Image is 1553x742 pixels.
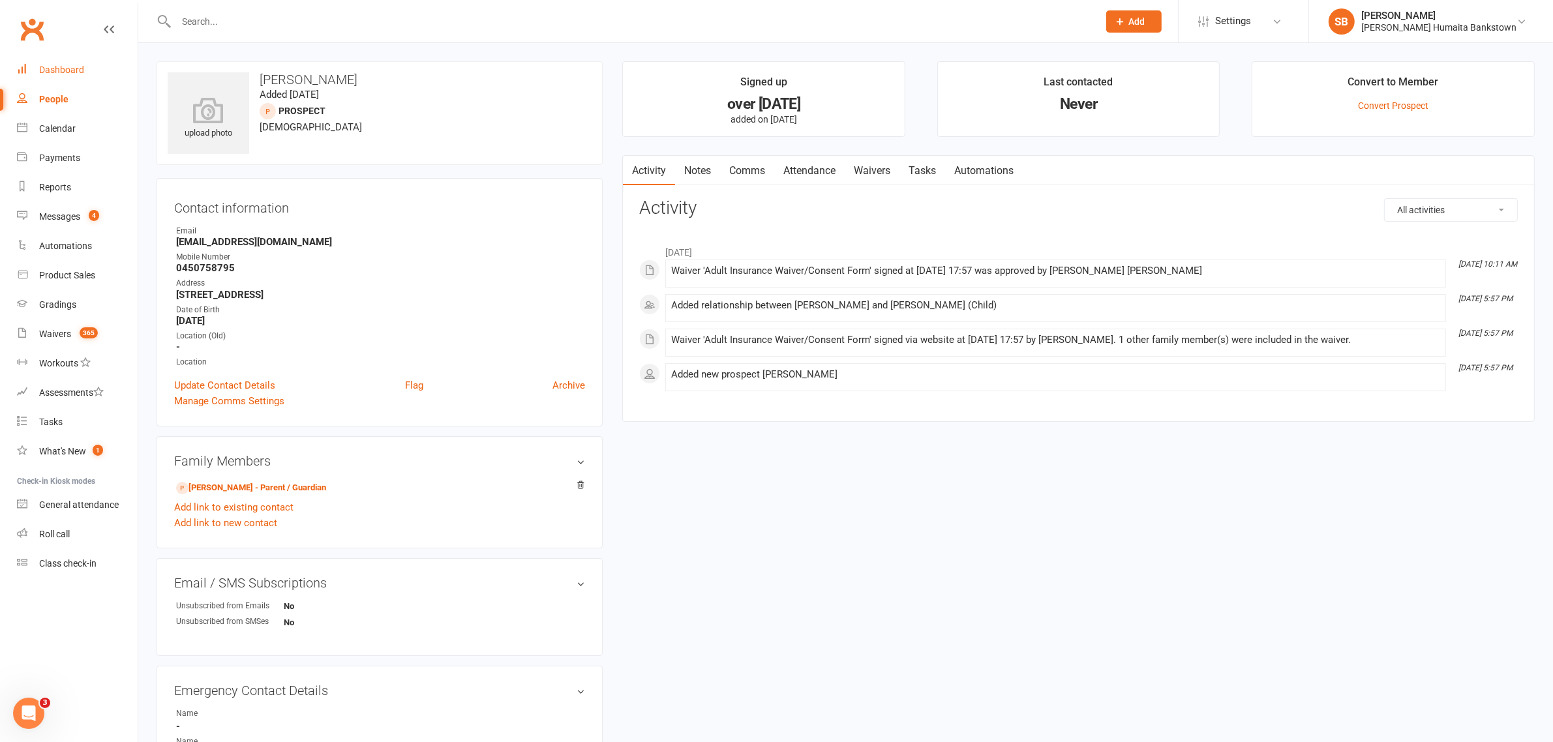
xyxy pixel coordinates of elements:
[17,143,138,173] a: Payments
[39,211,80,222] div: Messages
[639,198,1518,218] h3: Activity
[1361,10,1516,22] div: [PERSON_NAME]
[174,515,277,531] a: Add link to new contact
[950,97,1208,111] div: Never
[39,446,86,456] div: What's New
[671,300,1440,311] div: Added relationship between [PERSON_NAME] and [PERSON_NAME] (Child)
[17,437,138,466] a: What's New1
[39,299,76,310] div: Gradings
[17,261,138,290] a: Product Sales
[174,499,294,515] a: Add link to existing contact
[623,156,675,186] a: Activity
[39,529,70,539] div: Roll call
[89,210,99,221] span: 4
[176,481,326,495] a: [PERSON_NAME] - Parent / Guardian
[1458,294,1513,303] i: [DATE] 5:57 PM
[168,97,249,140] div: upload photo
[176,225,585,237] div: Email
[176,277,585,289] div: Address
[39,123,76,134] div: Calendar
[13,698,44,729] iframe: Intercom live chat
[40,698,50,708] span: 3
[671,334,1440,346] div: Waiver 'Adult Insurance Waiver/Consent Form' signed via website at [DATE] 17:57 by [PERSON_NAME]....
[17,202,138,231] a: Messages 4
[845,156,899,186] a: Waivers
[1129,16,1145,27] span: Add
[174,454,585,468] h3: Family Members
[1215,7,1251,36] span: Settings
[17,520,138,549] a: Roll call
[176,315,585,327] strong: [DATE]
[17,173,138,202] a: Reports
[17,490,138,520] a: General attendance kiosk mode
[176,330,585,342] div: Location (Old)
[93,445,103,456] span: 1
[17,549,138,578] a: Class kiosk mode
[284,601,359,611] strong: No
[39,387,104,398] div: Assessments
[945,156,1023,186] a: Automations
[1458,329,1513,338] i: [DATE] 5:57 PM
[176,289,585,301] strong: [STREET_ADDRESS]
[176,304,585,316] div: Date of Birth
[39,270,95,280] div: Product Sales
[1329,8,1355,35] div: SB
[39,94,68,104] div: People
[17,114,138,143] a: Calendar
[720,156,774,186] a: Comms
[1106,10,1162,33] button: Add
[635,114,893,125] p: added on [DATE]
[260,121,362,133] span: [DEMOGRAPHIC_DATA]
[1358,100,1428,111] a: Convert Prospect
[39,499,119,510] div: General attendance
[174,683,585,698] h3: Emergency Contact Details
[176,236,585,248] strong: [EMAIL_ADDRESS][DOMAIN_NAME]
[1458,363,1513,372] i: [DATE] 5:57 PM
[1348,74,1439,97] div: Convert to Member
[174,378,275,393] a: Update Contact Details
[176,251,585,263] div: Mobile Number
[1458,260,1517,269] i: [DATE] 10:11 AM
[635,97,893,111] div: over [DATE]
[39,182,71,192] div: Reports
[39,65,84,75] div: Dashboard
[671,265,1440,276] div: Waiver 'Adult Insurance Waiver/Consent Form' signed at [DATE] 17:57 was approved by [PERSON_NAME]...
[17,231,138,261] a: Automations
[17,408,138,437] a: Tasks
[405,378,423,393] a: Flag
[740,74,787,97] div: Signed up
[176,707,284,720] div: Name
[172,12,1089,31] input: Search...
[279,106,325,116] snap: prospect
[39,558,97,569] div: Class check-in
[17,85,138,114] a: People
[176,356,585,368] div: Location
[174,576,585,590] h3: Email / SMS Subscriptions
[39,417,63,427] div: Tasks
[17,319,138,349] a: Waivers 365
[260,89,319,100] time: Added [DATE]
[39,241,92,251] div: Automations
[639,239,1518,260] li: [DATE]
[174,196,585,215] h3: Contact information
[17,349,138,378] a: Workouts
[1044,74,1113,97] div: Last contacted
[80,327,98,338] span: 365
[17,378,138,408] a: Assessments
[17,290,138,319] a: Gradings
[39,358,78,368] div: Workouts
[176,616,284,628] div: Unsubscribed from SMSes
[39,153,80,163] div: Payments
[39,329,71,339] div: Waivers
[17,55,138,85] a: Dashboard
[176,600,284,612] div: Unsubscribed from Emails
[174,393,284,409] a: Manage Comms Settings
[552,378,585,393] a: Archive
[774,156,845,186] a: Attendance
[284,617,359,627] strong: No
[1361,22,1516,33] div: [PERSON_NAME] Humaita Bankstown
[176,262,585,274] strong: 0450758795
[899,156,945,186] a: Tasks
[168,72,592,87] h3: [PERSON_NAME]
[176,720,585,732] strong: -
